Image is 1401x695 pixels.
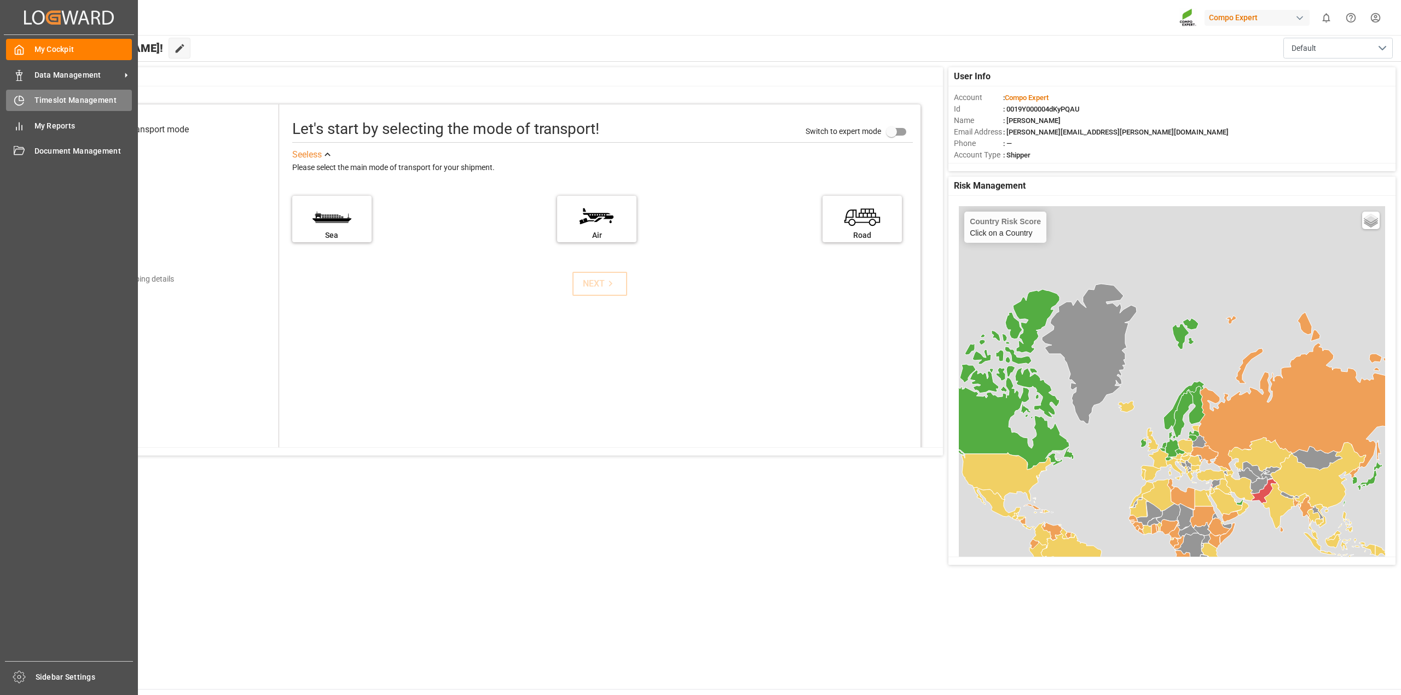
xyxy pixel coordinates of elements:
span: Account Type [954,149,1003,161]
span: : [PERSON_NAME] [1003,116,1061,125]
span: : [1003,94,1049,102]
a: Document Management [6,141,132,162]
div: NEXT [583,277,616,290]
span: Compo Expert [1005,94,1049,102]
span: Name [954,115,1003,126]
span: Risk Management [954,179,1026,192]
img: Screenshot%202023-09-29%20at%2010.02.21.png_1712312052.png [1179,8,1197,27]
div: Select transport mode [104,123,189,136]
span: : 0019Y000004dKyPQAU [1003,105,1080,113]
button: show 0 new notifications [1314,5,1339,30]
button: NEXT [572,272,627,296]
span: Email Address [954,126,1003,138]
div: See less [292,148,322,161]
span: Timeslot Management [34,95,132,106]
span: Id [954,103,1003,115]
div: Sea [298,230,366,241]
a: Layers [1362,212,1380,229]
span: : Shipper [1003,151,1031,159]
div: Compo Expert [1205,10,1310,26]
div: Let's start by selecting the mode of transport! [292,118,599,141]
div: Air [563,230,631,241]
div: Road [828,230,896,241]
span: Data Management [34,69,121,81]
div: Add shipping details [106,273,174,285]
button: Compo Expert [1205,7,1314,28]
span: My Cockpit [34,44,132,55]
button: open menu [1283,38,1393,59]
span: Phone [954,138,1003,149]
span: Default [1292,43,1316,54]
span: : [PERSON_NAME][EMAIL_ADDRESS][PERSON_NAME][DOMAIN_NAME] [1003,128,1229,136]
button: Help Center [1339,5,1363,30]
a: My Reports [6,115,132,136]
span: : — [1003,139,1012,148]
div: Click on a Country [970,217,1041,237]
span: Account [954,92,1003,103]
span: Switch to expert mode [806,127,881,136]
span: Sidebar Settings [36,671,134,683]
a: My Cockpit [6,39,132,60]
h4: Country Risk Score [970,217,1041,226]
a: Timeslot Management [6,90,132,111]
span: Document Management [34,145,132,157]
span: User Info [954,70,991,83]
span: My Reports [34,120,132,132]
div: Please select the main mode of transport for your shipment. [292,161,913,174]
